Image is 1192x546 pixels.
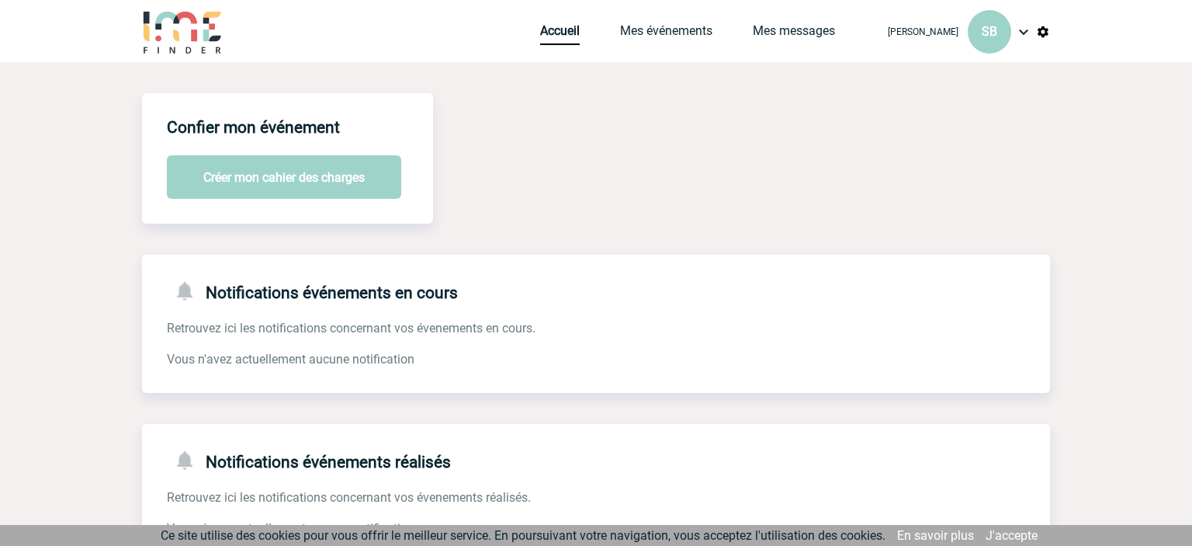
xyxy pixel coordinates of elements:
[982,24,997,39] span: SB
[167,352,414,367] span: Vous n'avez actuellement aucune notification
[540,23,580,45] a: Accueil
[142,9,223,54] img: IME-Finder
[167,490,531,505] span: Retrouvez ici les notifications concernant vos évenements réalisés.
[897,528,974,543] a: En savoir plus
[753,23,835,45] a: Mes messages
[167,321,535,336] span: Retrouvez ici les notifications concernant vos évenements en cours.
[167,521,414,536] span: Vous n'avez actuellement aucune notification
[161,528,885,543] span: Ce site utilise des cookies pour vous offrir le meilleur service. En poursuivant votre navigation...
[167,118,340,137] h4: Confier mon événement
[167,155,401,199] button: Créer mon cahier des charges
[167,449,451,471] h4: Notifications événements réalisés
[173,449,206,471] img: notifications-24-px-g.png
[173,280,206,302] img: notifications-24-px-g.png
[167,280,458,302] h4: Notifications événements en cours
[888,26,958,37] span: [PERSON_NAME]
[986,528,1038,543] a: J'accepte
[620,23,712,45] a: Mes événements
